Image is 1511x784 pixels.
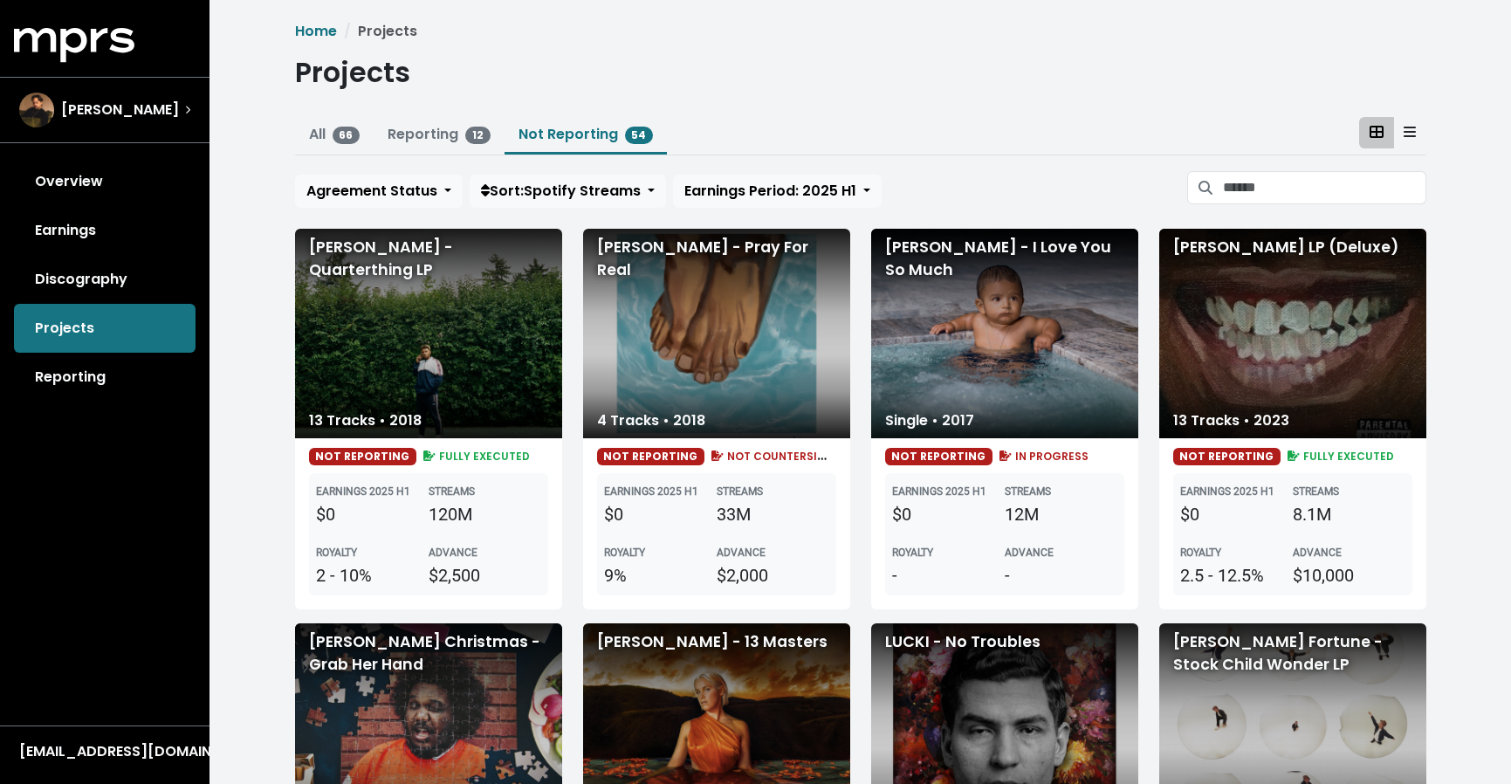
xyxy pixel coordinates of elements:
[604,485,698,498] b: EARNINGS 2025 H1
[996,449,1089,464] span: IN PROGRESS
[597,448,705,465] span: NOT REPORTING
[337,21,417,42] li: Projects
[481,181,641,201] span: Sort: Spotify Streams
[295,175,463,208] button: Agreement Status
[519,124,654,144] a: Not Reporting54
[333,127,361,144] span: 66
[625,127,654,144] span: 54
[1293,562,1405,588] div: $10,000
[316,562,429,588] div: 2 - 10%
[388,124,491,144] a: Reporting12
[684,181,856,201] span: Earnings Period: 2025 H1
[583,403,719,438] div: 4 Tracks • 2018
[1370,125,1384,139] svg: Card View
[295,56,410,89] h1: Projects
[295,21,337,41] a: Home
[14,353,196,402] a: Reporting
[1293,547,1342,559] b: ADVANCE
[14,206,196,255] a: Earnings
[885,448,993,465] span: NOT REPORTING
[429,547,477,559] b: ADVANCE
[316,547,357,559] b: ROYALTY
[309,448,417,465] span: NOT REPORTING
[604,501,717,527] div: $0
[583,229,850,438] div: [PERSON_NAME] - Pray For Real
[19,741,190,762] div: [EMAIL_ADDRESS][DOMAIN_NAME]
[429,562,541,588] div: $2,500
[1173,448,1281,465] span: NOT REPORTING
[316,501,429,527] div: $0
[871,229,1138,438] div: [PERSON_NAME] - I Love You So Much
[717,501,829,527] div: 33M
[14,255,196,304] a: Discography
[1159,229,1426,438] div: [PERSON_NAME] LP (Deluxe)
[673,175,882,208] button: Earnings Period: 2025 H1
[871,403,988,438] div: Single • 2017
[19,93,54,127] img: The selected account / producer
[717,547,766,559] b: ADVANCE
[1180,547,1221,559] b: ROYALTY
[309,124,361,144] a: All66
[1284,449,1394,464] span: FULLY EXECUTED
[1180,562,1293,588] div: 2.5 - 12.5%
[892,562,1005,588] div: -
[295,229,562,438] div: [PERSON_NAME] - Quarterthing LP
[708,449,848,464] span: NOT COUNTERSIGNED
[1180,485,1274,498] b: EARNINGS 2025 H1
[14,34,134,54] a: mprs logo
[61,100,179,120] span: [PERSON_NAME]
[892,485,986,498] b: EARNINGS 2025 H1
[14,740,196,763] button: [EMAIL_ADDRESS][DOMAIN_NAME]
[1005,485,1051,498] b: STREAMS
[1005,501,1117,527] div: 12M
[470,175,666,208] button: Sort:Spotify Streams
[14,157,196,206] a: Overview
[1005,547,1054,559] b: ADVANCE
[1223,171,1425,204] input: Search projects
[1404,125,1416,139] svg: Table View
[717,485,763,498] b: STREAMS
[717,562,829,588] div: $2,000
[429,485,475,498] b: STREAMS
[1159,403,1303,438] div: 13 Tracks • 2023
[420,449,530,464] span: FULLY EXECUTED
[1293,485,1339,498] b: STREAMS
[295,403,436,438] div: 13 Tracks • 2018
[604,562,717,588] div: 9%
[892,547,933,559] b: ROYALTY
[465,127,491,144] span: 12
[429,501,541,527] div: 120M
[295,21,1426,42] nav: breadcrumb
[1005,562,1117,588] div: -
[892,501,1005,527] div: $0
[604,547,645,559] b: ROYALTY
[1293,501,1405,527] div: 8.1M
[316,485,410,498] b: EARNINGS 2025 H1
[1180,501,1293,527] div: $0
[306,181,437,201] span: Agreement Status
